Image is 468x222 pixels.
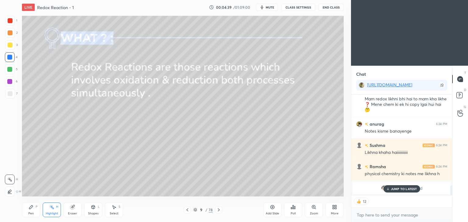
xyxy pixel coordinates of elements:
p: JUMP TO LATEST [391,187,417,191]
h6: Ramsha [368,163,386,170]
div: 6:24 PM [436,144,447,147]
div: 4 [5,52,18,62]
div: 7 [5,89,18,99]
div: Zoom [310,212,318,215]
img: default.png [356,142,362,148]
div: Eraser [68,212,77,215]
p: G [464,105,466,109]
img: shiftIcon.72a6c929.svg [16,190,18,193]
div: Poll [291,212,296,215]
div: 2 [5,28,18,38]
div: / [206,208,207,212]
div: More [331,212,339,215]
div: H [56,205,58,208]
div: 78 [209,207,213,213]
img: no-rating-badge.077c3623.svg [365,165,368,168]
img: thumbs_up.png [356,198,362,204]
div: L [98,205,100,208]
h6: anurag [368,121,384,127]
div: grid [351,95,452,195]
span: mute [266,5,274,9]
div: Select [110,212,119,215]
h6: Sushma [368,142,385,148]
button: CLASS SETTINGS [282,4,315,11]
button: mute [256,4,278,11]
p: D [464,88,466,92]
div: 6:24 PM [436,165,447,168]
div: Likhna khaha haiiiiiiiiiiii [365,150,447,156]
img: fe1b63e757bd4dad9375b4deb36cc10b.jpg [356,121,362,127]
div: Add Slide [266,212,279,215]
div: 3 [5,40,18,50]
button: End Class [319,4,344,11]
div: 1 [5,16,17,26]
div: 6:24 PM [436,122,447,126]
img: iconic-light.a09c19a4.png [423,144,435,147]
img: b41c7e87cd84428c80b38b7c8c47b8b0.jpg [359,82,365,88]
div: S [119,205,120,208]
img: no-rating-badge.077c3623.svg [365,144,368,147]
div: Notes kisme banayenge [365,128,447,134]
img: 46dede9b03824a5aa2e9b84c6156a8f6.jpg [381,185,387,191]
img: no-rating-badge.077c3623.svg [365,123,368,126]
a: [URL][DOMAIN_NAME] [367,82,412,88]
div: Shapes [88,212,98,215]
div: 6 [5,77,18,86]
div: 9 [198,208,204,212]
img: default.png [356,164,362,170]
p: Chat [351,66,371,82]
div: LIVE [22,4,35,11]
p: H [16,178,18,181]
p: T [464,71,466,75]
div: 5 [5,64,18,74]
p: H [19,190,21,193]
div: Pen [28,212,34,215]
h4: Redox Reaction - 1 [37,5,74,10]
div: Highlight [46,212,58,215]
div: physical chemistry ki notes me likhna h [365,171,447,177]
div: P [36,205,37,208]
img: iconic-light.a09c19a4.png [423,165,435,168]
div: 12 [362,199,367,204]
div: Mam redox likhni bhi hai to mam kha likhe ❓ Mene chem ki ek hi copy lgai hui hai 🤔 [365,96,447,113]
